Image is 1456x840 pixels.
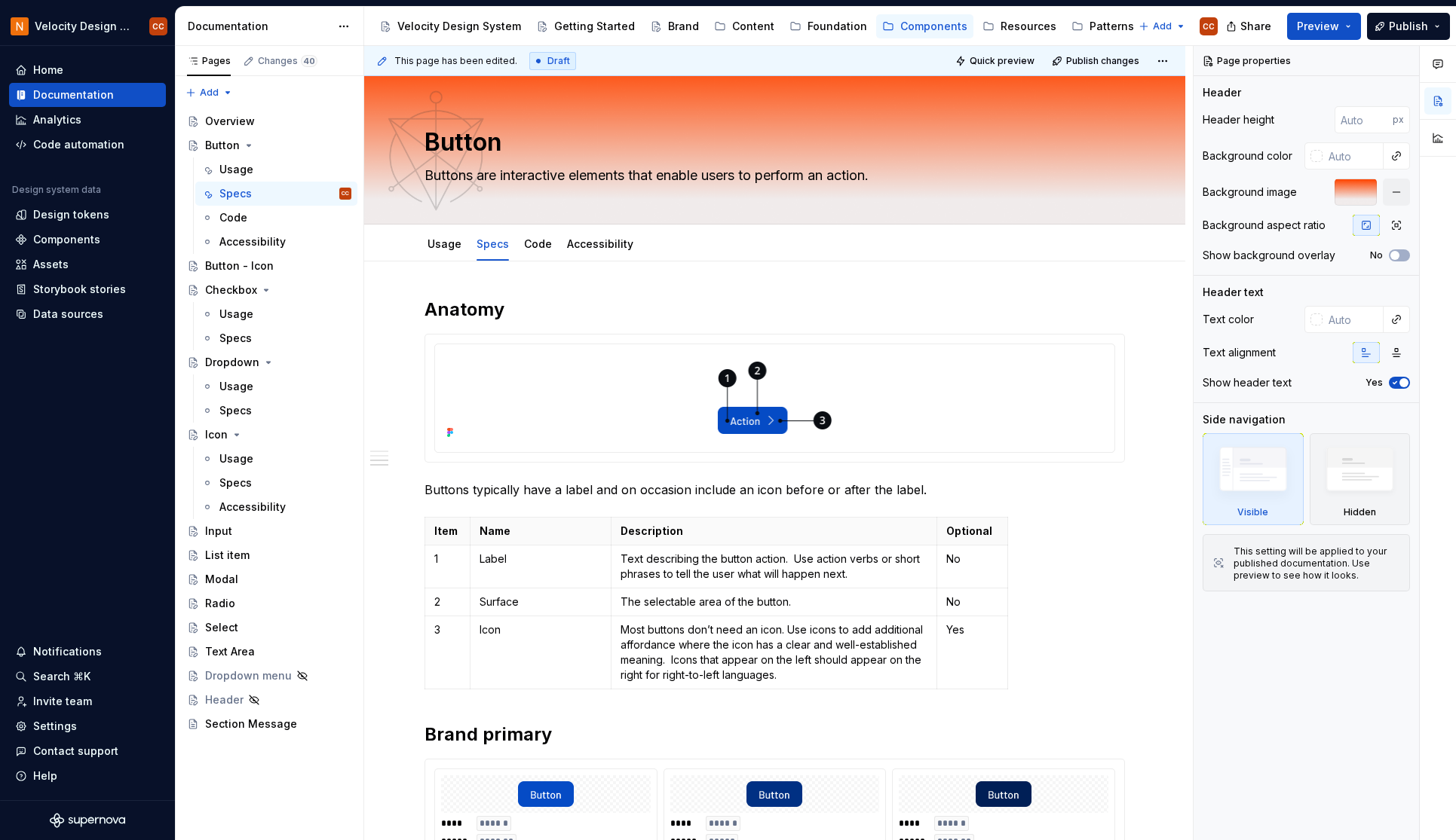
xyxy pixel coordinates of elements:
[1203,375,1292,390] div: Show header text
[471,228,515,259] div: Specs
[205,138,240,153] div: Button
[1203,248,1335,263] div: Show background overlay
[195,326,357,350] a: Specs
[1370,249,1383,261] label: No
[1065,14,1140,38] a: Patterns
[33,719,77,734] div: Settings
[181,350,357,374] a: Dropdown
[1203,218,1326,233] div: Background aspect ratio
[1240,19,1271,34] span: Share
[3,10,172,42] button: Velocity Design System by NAVEXCC
[219,403,252,418] div: Specs
[373,11,1131,41] div: Page tree
[195,157,357,182] a: Usage
[152,20,164,32] div: CC
[205,596,235,611] div: Radio
[480,524,602,539] p: Name
[219,307,253,322] div: Usage
[195,495,357,519] a: Accessibility
[1323,306,1384,333] input: Auto
[12,184,101,196] div: Design system data
[567,237,633,250] a: Accessibility
[554,19,635,34] div: Getting Started
[205,716,297,732] div: Section Message
[946,594,998,609] p: No
[181,712,357,736] a: Section Message
[1047,50,1146,72] button: Publish changes
[425,481,1125,499] p: Buttons typically have a label and on occasion include an icon before or after the label.
[205,427,228,442] div: Icon
[181,133,357,157] a: Button
[434,622,461,637] p: 3
[9,108,166,132] a: Analytics
[425,298,1125,322] h2: Anatomy
[9,133,166,157] a: Code automation
[187,55,231,67] div: Pages
[301,55,317,67] span: 40
[783,14,873,38] a: Foundation
[621,524,927,539] p: Description
[181,278,357,302] a: Checkbox
[1234,545,1400,582] div: This setting will be applied to your published documentation. Use preview to see how it looks.
[33,744,118,759] div: Contact support
[195,302,357,326] a: Usage
[900,19,967,34] div: Components
[181,109,357,133] a: Overview
[205,524,232,539] div: Input
[33,137,124,152] div: Code automation
[1367,13,1450,40] button: Publish
[1287,13,1361,40] button: Preview
[397,19,521,34] div: Velocity Design System
[9,739,166,763] button: Contact support
[1203,85,1241,100] div: Header
[9,640,166,664] button: Notifications
[1203,433,1304,525] div: Visible
[1297,19,1339,34] span: Preview
[342,186,349,201] div: CC
[181,688,357,712] a: Header
[621,622,927,683] p: Most buttons don’t need an icon. Use icons to add additional affordance where the icon has a clea...
[394,55,517,67] span: This page has been edited.
[205,114,255,129] div: Overview
[1203,285,1264,300] div: Header text
[477,237,509,250] a: Specs
[33,207,109,222] div: Design tokens
[621,551,927,582] p: Text describing the button action. Use action verbs or short phrases to tell the user what will h...
[1203,185,1297,200] div: Background image
[205,283,257,298] div: Checkbox
[1153,20,1172,32] span: Add
[200,87,219,99] span: Add
[219,234,286,249] div: Accessibility
[258,55,317,67] div: Changes
[33,768,57,783] div: Help
[732,19,774,34] div: Content
[373,14,527,38] a: Velocity Design System
[1203,412,1286,427] div: Side navigation
[188,19,330,34] div: Documentation
[1393,114,1404,126] p: px
[1203,112,1274,127] div: Header height
[50,813,125,828] svg: Supernova Logo
[1203,20,1215,32] div: CC
[1218,13,1281,40] button: Share
[425,722,1125,747] h2: Brand primary
[951,50,1041,72] button: Quick preview
[195,182,357,206] a: SpecsCC
[195,471,357,495] a: Specs
[561,228,639,259] div: Accessibility
[219,451,253,466] div: Usage
[181,615,357,640] a: Select
[195,206,357,230] a: Code
[808,19,867,34] div: Foundation
[11,17,29,35] img: bb28370b-b938-4458-ba0e-c5bddf6d21d4.png
[9,764,166,788] button: Help
[547,55,570,67] span: Draft
[9,252,166,276] a: Assets
[35,19,131,34] div: Velocity Design System by NAVEX
[1001,19,1056,34] div: Resources
[33,257,69,272] div: Assets
[195,374,357,399] a: Usage
[1344,506,1376,518] div: Hidden
[219,210,247,225] div: Code
[181,591,357,615] a: Radio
